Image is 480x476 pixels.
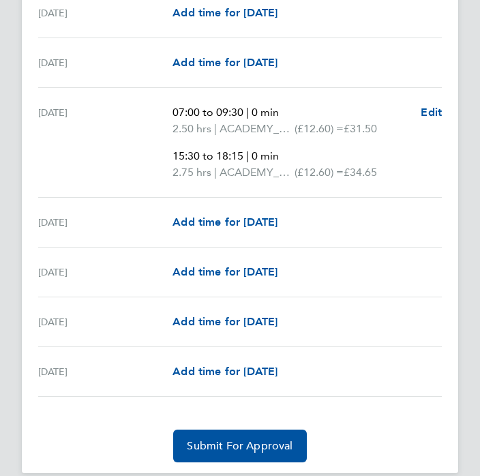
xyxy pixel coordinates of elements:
span: | [214,122,217,135]
span: Edit [421,106,442,119]
span: 15:30 to 18:15 [172,149,243,162]
span: (£12.60) = [295,122,344,135]
span: 0 min [252,149,279,162]
span: (£12.60) = [295,166,344,179]
span: Add time for [DATE] [172,365,277,378]
span: 2.75 hrs [172,166,211,179]
a: Add time for [DATE] [172,314,277,330]
a: Add time for [DATE] [172,5,277,21]
span: Add time for [DATE] [172,315,277,328]
span: £34.65 [344,166,377,179]
span: ACADEMY_PLAYER_CHAPERONE [220,164,295,181]
span: Add time for [DATE] [172,265,277,278]
span: 0 min [252,106,279,119]
span: 07:00 to 09:30 [172,106,243,119]
button: Submit For Approval [173,430,306,462]
div: [DATE] [38,314,172,330]
a: Add time for [DATE] [172,214,277,230]
div: [DATE] [38,214,172,230]
span: ACADEMY_PLAYER_CHAPERONE [220,121,295,137]
span: Submit For Approval [187,439,292,453]
span: 2.50 hrs [172,122,211,135]
div: [DATE] [38,5,172,21]
a: Add time for [DATE] [172,264,277,280]
div: [DATE] [38,104,172,181]
a: Add time for [DATE] [172,363,277,380]
a: Edit [421,104,442,121]
div: [DATE] [38,363,172,380]
a: Add time for [DATE] [172,55,277,71]
span: | [214,166,217,179]
span: | [246,106,249,119]
div: [DATE] [38,264,172,280]
span: £31.50 [344,122,377,135]
span: Add time for [DATE] [172,56,277,69]
span: | [246,149,249,162]
span: Add time for [DATE] [172,6,277,19]
div: [DATE] [38,55,172,71]
span: Add time for [DATE] [172,215,277,228]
